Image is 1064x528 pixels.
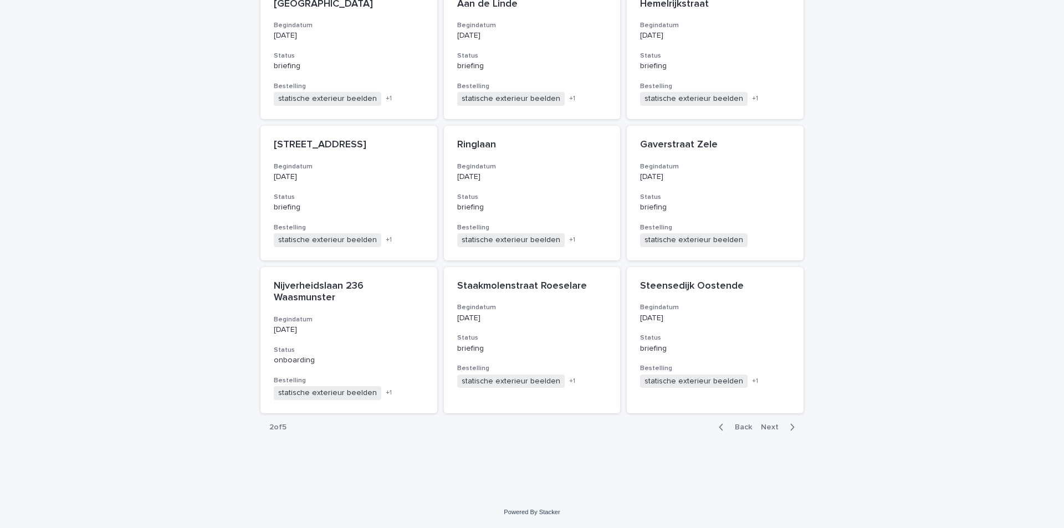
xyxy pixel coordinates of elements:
p: [DATE] [274,172,424,182]
h3: Status [274,346,424,355]
h3: Begindatum [457,162,607,171]
span: + 1 [386,389,392,396]
h3: Status [274,193,424,202]
a: Gaverstraat ZeleBegindatum[DATE]StatusbriefingBestellingstatische exterieur beelden [627,126,804,260]
a: [STREET_ADDRESS]Begindatum[DATE]StatusbriefingBestellingstatische exterieur beelden+1 [260,126,437,260]
p: [DATE] [457,31,607,40]
h3: Status [457,334,607,342]
h3: Begindatum [274,315,424,324]
span: statische exterieur beelden [640,92,748,106]
p: briefing [274,61,424,71]
p: [DATE] [457,172,607,182]
h3: Bestelling [274,376,424,385]
p: [DATE] [640,31,790,40]
h3: Bestelling [640,364,790,373]
a: RinglaanBegindatum[DATE]StatusbriefingBestellingstatische exterieur beelden+1 [444,126,621,260]
p: [STREET_ADDRESS] [274,139,424,151]
h3: Begindatum [274,21,424,30]
span: + 1 [569,95,575,102]
h3: Begindatum [274,162,424,171]
span: + 1 [569,378,575,385]
p: 2 of 5 [260,414,295,441]
h3: Status [640,334,790,342]
span: statische exterieur beelden [274,92,381,106]
p: [DATE] [640,172,790,182]
h3: Bestelling [640,223,790,232]
button: Back [710,422,756,432]
h3: Bestelling [274,223,424,232]
h3: Status [457,193,607,202]
h3: Status [274,52,424,60]
h3: Status [640,52,790,60]
span: + 1 [752,95,758,102]
a: Powered By Stacker [504,509,560,515]
p: [DATE] [274,325,424,335]
p: Gaverstraat Zele [640,139,790,151]
h3: Status [457,52,607,60]
span: Back [728,423,752,431]
h3: Bestelling [274,82,424,91]
p: briefing [640,61,790,71]
p: [DATE] [457,314,607,323]
span: statische exterieur beelden [640,375,748,388]
a: Nijverheidslaan 236 WaasmunsterBegindatum[DATE]StatusonboardingBestellingstatische exterieur beel... [260,267,437,413]
p: [DATE] [274,31,424,40]
span: statische exterieur beelden [457,375,565,388]
span: + 1 [386,95,392,102]
h3: Begindatum [640,162,790,171]
p: briefing [640,344,790,353]
p: briefing [457,344,607,353]
h3: Bestelling [640,82,790,91]
p: briefing [457,203,607,212]
h3: Bestelling [457,82,607,91]
p: onboarding [274,356,424,365]
span: + 1 [386,237,392,243]
span: statische exterieur beelden [274,386,381,400]
h3: Begindatum [457,303,607,312]
span: statische exterieur beelden [640,233,748,247]
a: Steensedijk OostendeBegindatum[DATE]StatusbriefingBestellingstatische exterieur beelden+1 [627,267,804,413]
span: statische exterieur beelden [274,233,381,247]
span: statische exterieur beelden [457,233,565,247]
span: Next [761,423,785,431]
p: [DATE] [640,314,790,323]
p: briefing [457,61,607,71]
p: briefing [640,203,790,212]
button: Next [756,422,804,432]
h3: Bestelling [457,223,607,232]
h3: Status [640,193,790,202]
p: Steensedijk Oostende [640,280,790,293]
a: Staakmolenstraat RoeselareBegindatum[DATE]StatusbriefingBestellingstatische exterieur beelden+1 [444,267,621,413]
span: + 1 [569,237,575,243]
p: briefing [274,203,424,212]
span: + 1 [752,378,758,385]
h3: Begindatum [457,21,607,30]
h3: Begindatum [640,21,790,30]
h3: Begindatum [640,303,790,312]
p: Nijverheidslaan 236 Waasmunster [274,280,424,304]
p: Ringlaan [457,139,607,151]
span: statische exterieur beelden [457,92,565,106]
h3: Bestelling [457,364,607,373]
p: Staakmolenstraat Roeselare [457,280,607,293]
